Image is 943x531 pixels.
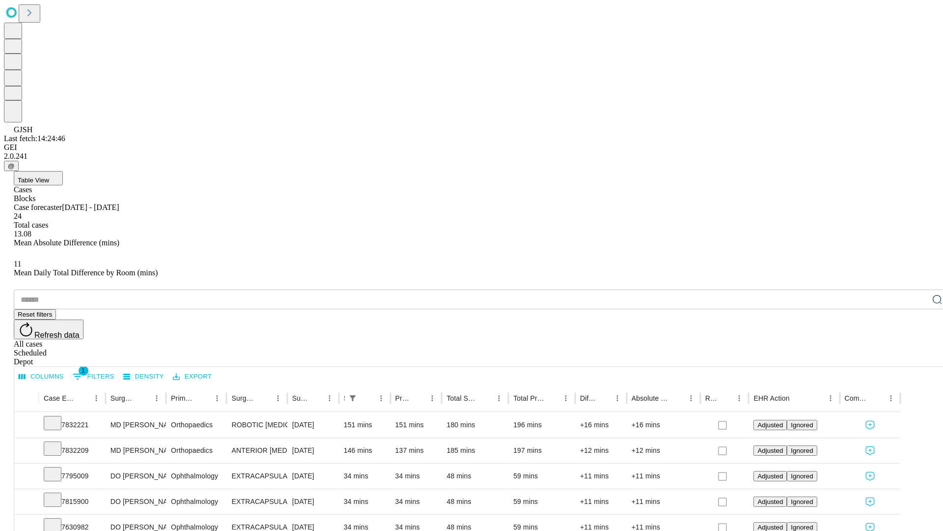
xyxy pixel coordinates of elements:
[14,238,119,247] span: Mean Absolute Difference (mins)
[344,394,345,402] div: Scheduled In Room Duration
[492,391,506,405] button: Menu
[346,391,360,405] div: 1 active filter
[231,394,256,402] div: Surgery Name
[513,413,570,438] div: 196 mins
[753,497,787,507] button: Adjusted
[150,391,164,405] button: Menu
[446,394,477,402] div: Total Scheduled Duration
[412,391,425,405] button: Sort
[791,524,813,531] span: Ignored
[4,143,939,152] div: GEI
[559,391,573,405] button: Menu
[753,394,789,402] div: EHR Action
[610,391,624,405] button: Menu
[787,420,817,430] button: Ignored
[705,394,718,402] div: Resolved in EHR
[791,447,813,454] span: Ignored
[14,260,21,268] span: 11
[44,489,101,514] div: 7815900
[44,438,101,463] div: 7832209
[344,413,386,438] div: 151 mins
[111,394,135,402] div: Surgeon Name
[791,421,813,429] span: Ignored
[34,331,80,339] span: Refresh data
[824,391,837,405] button: Menu
[513,464,570,489] div: 59 mins
[292,413,334,438] div: [DATE]
[19,442,34,460] button: Expand
[346,391,360,405] button: Show filters
[171,394,195,402] div: Primary Service
[446,413,503,438] div: 180 mins
[14,171,63,185] button: Table View
[4,161,19,171] button: @
[292,394,308,402] div: Surgery Date
[787,497,817,507] button: Ignored
[79,366,88,376] span: 1
[14,309,56,320] button: Reset filters
[19,417,34,434] button: Expand
[791,472,813,480] span: Ignored
[44,464,101,489] div: 7795009
[323,391,336,405] button: Menu
[4,152,939,161] div: 2.0.241
[16,369,66,384] button: Select columns
[111,489,161,514] div: DO [PERSON_NAME]
[89,391,103,405] button: Menu
[753,445,787,456] button: Adjusted
[344,464,386,489] div: 34 mins
[757,524,783,531] span: Adjusted
[231,438,282,463] div: ANTERIOR [MEDICAL_DATA] TOTAL HIP
[62,203,119,211] span: [DATE] - [DATE]
[18,311,52,318] span: Reset filters
[757,498,783,505] span: Adjusted
[597,391,610,405] button: Sort
[271,391,285,405] button: Menu
[292,438,334,463] div: [DATE]
[44,394,75,402] div: Case Epic Id
[14,230,31,238] span: 13.08
[545,391,559,405] button: Sort
[292,489,334,514] div: [DATE]
[513,438,570,463] div: 197 mins
[111,464,161,489] div: DO [PERSON_NAME]
[14,268,158,277] span: Mean Daily Total Difference by Room (mins)
[14,221,48,229] span: Total cases
[309,391,323,405] button: Sort
[4,134,65,143] span: Last fetch: 14:24:46
[14,125,32,134] span: GJSH
[425,391,439,405] button: Menu
[292,464,334,489] div: [DATE]
[171,464,222,489] div: Ophthalmology
[787,445,817,456] button: Ignored
[171,489,222,514] div: Ophthalmology
[231,413,282,438] div: ROBOTIC [MEDICAL_DATA] KNEE TOTAL
[70,369,117,384] button: Show filters
[580,394,596,402] div: Difference
[753,420,787,430] button: Adjusted
[344,489,386,514] div: 34 mins
[670,391,684,405] button: Sort
[171,413,222,438] div: Orthopaedics
[513,394,544,402] div: Total Predicted Duration
[732,391,746,405] button: Menu
[136,391,150,405] button: Sort
[111,438,161,463] div: MD [PERSON_NAME] [PERSON_NAME]
[684,391,698,405] button: Menu
[580,489,622,514] div: +11 mins
[870,391,884,405] button: Sort
[757,472,783,480] span: Adjusted
[231,489,282,514] div: EXTRACAPSULAR CATARACT REMOVAL WITH [MEDICAL_DATA]
[395,413,437,438] div: 151 mins
[171,438,222,463] div: Orthopaedics
[757,421,783,429] span: Adjusted
[478,391,492,405] button: Sort
[446,438,503,463] div: 185 mins
[632,489,695,514] div: +11 mins
[719,391,732,405] button: Sort
[395,464,437,489] div: 34 mins
[845,394,869,402] div: Comments
[632,413,695,438] div: +16 mins
[374,391,388,405] button: Menu
[884,391,898,405] button: Menu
